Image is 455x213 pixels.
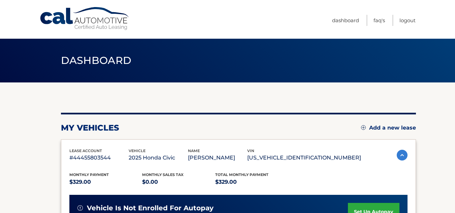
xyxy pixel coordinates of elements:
h2: my vehicles [61,123,119,133]
span: vehicle [129,148,145,153]
p: [PERSON_NAME] [188,153,247,163]
a: Dashboard [332,15,359,26]
img: accordion-active.svg [397,150,408,161]
p: $0.00 [142,177,215,187]
span: Monthly Payment [69,172,109,177]
span: Monthly sales Tax [142,172,184,177]
p: #44455803544 [69,153,129,163]
a: Cal Automotive [39,7,130,31]
span: vin [247,148,254,153]
a: Logout [399,15,416,26]
p: $329.00 [215,177,288,187]
a: Add a new lease [361,125,416,131]
span: Dashboard [61,54,132,67]
span: name [188,148,200,153]
img: add.svg [361,125,366,130]
span: vehicle is not enrolled for autopay [87,204,214,212]
span: lease account [69,148,102,153]
a: FAQ's [373,15,385,26]
img: alert-white.svg [77,205,83,211]
span: Total Monthly Payment [215,172,268,177]
p: 2025 Honda Civic [129,153,188,163]
p: [US_VEHICLE_IDENTIFICATION_NUMBER] [247,153,361,163]
p: $329.00 [69,177,142,187]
